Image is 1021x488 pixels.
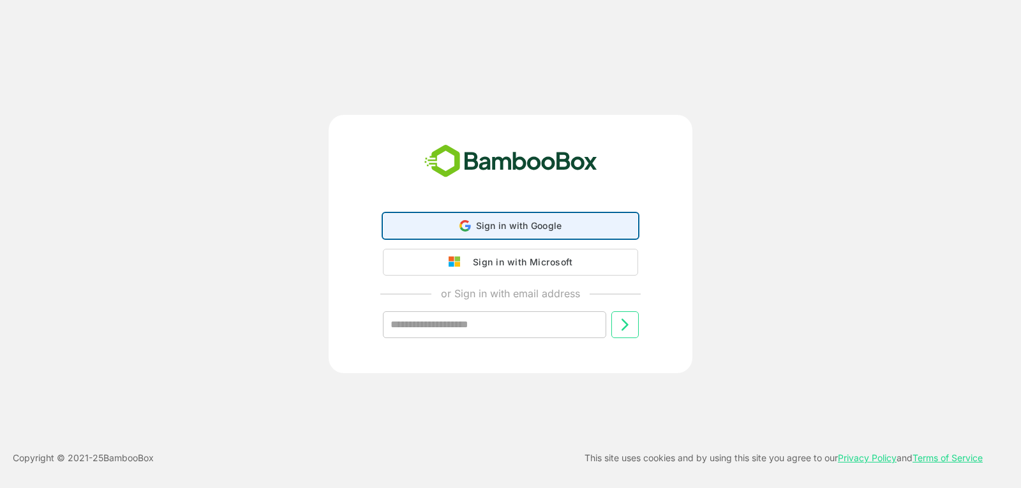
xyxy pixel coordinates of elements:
[913,452,983,463] a: Terms of Service
[441,286,580,301] p: or Sign in with email address
[13,450,154,466] p: Copyright © 2021- 25 BambooBox
[417,140,604,182] img: bamboobox
[466,254,572,270] div: Sign in with Microsoft
[383,213,638,239] div: Sign in with Google
[383,249,638,276] button: Sign in with Microsoft
[585,450,983,466] p: This site uses cookies and by using this site you agree to our and
[476,220,562,231] span: Sign in with Google
[449,256,466,268] img: google
[838,452,897,463] a: Privacy Policy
